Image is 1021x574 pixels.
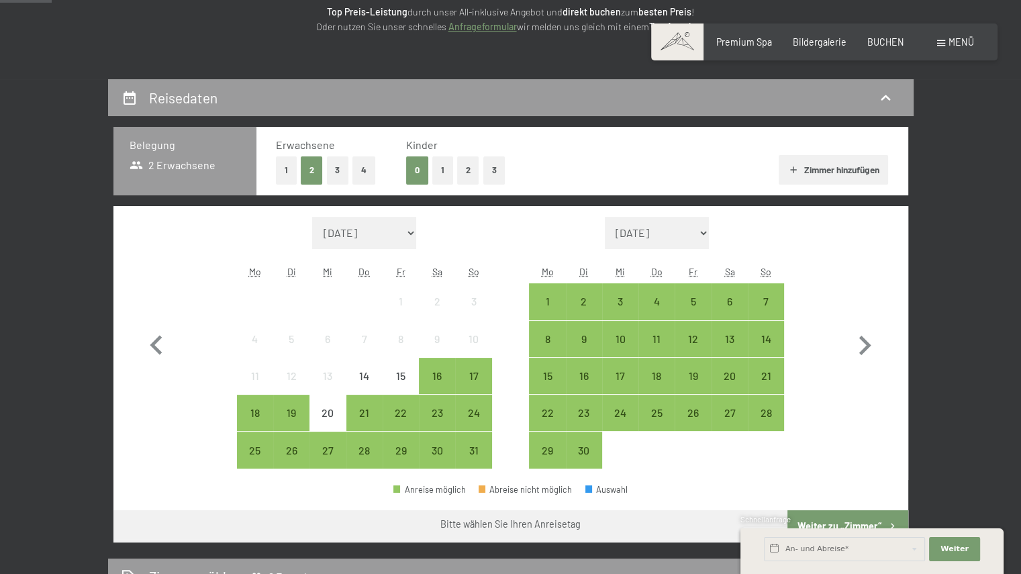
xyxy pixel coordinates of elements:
div: Mon Sep 15 2025 [529,358,565,394]
div: 1 [530,296,564,330]
div: Anreise möglich [712,321,748,357]
div: Sat Sep 13 2025 [712,321,748,357]
div: 2 [567,296,601,330]
div: Anreise möglich [455,395,491,431]
div: Tue Aug 19 2025 [273,395,309,431]
div: Anreise nicht möglich [273,321,309,357]
div: 8 [530,334,564,367]
div: Anreise möglich [566,358,602,394]
button: 1 [276,156,297,184]
button: 3 [327,156,349,184]
div: 30 [567,445,601,479]
div: Anreise möglich [566,432,602,468]
a: Bildergalerie [793,36,846,48]
div: Wed Aug 06 2025 [309,321,346,357]
span: Menü [949,36,974,48]
span: BUCHEN [867,36,904,48]
div: Auswahl [585,485,628,494]
div: Anreise nicht möglich [455,321,491,357]
div: 4 [238,334,272,367]
div: 26 [275,445,308,479]
div: Tue Aug 05 2025 [273,321,309,357]
div: Mon Aug 04 2025 [237,321,273,357]
div: Anreise möglich [675,395,711,431]
div: Anreise möglich [529,358,565,394]
div: Mon Aug 18 2025 [237,395,273,431]
div: 9 [420,334,454,367]
div: 11 [640,334,673,367]
div: 6 [311,334,344,367]
div: Sun Sep 28 2025 [748,395,784,431]
div: Tue Sep 02 2025 [566,283,602,320]
button: Zimmer hinzufügen [779,155,888,185]
div: 25 [238,445,272,479]
div: Thu Sep 18 2025 [638,358,675,394]
div: Anreise möglich [638,395,675,431]
div: Fri Aug 22 2025 [383,395,419,431]
div: Sun Aug 24 2025 [455,395,491,431]
div: Anreise möglich [273,432,309,468]
div: 20 [311,408,344,441]
div: Wed Sep 10 2025 [602,321,638,357]
abbr: Donnerstag [651,266,663,277]
div: Sat Sep 27 2025 [712,395,748,431]
div: 10 [456,334,490,367]
button: 0 [406,156,428,184]
a: Premium Spa [716,36,772,48]
strong: direkt buchen [563,6,621,17]
span: Erwachsene [276,138,335,151]
div: Anreise möglich [675,358,711,394]
abbr: Mittwoch [323,266,332,277]
div: 11 [238,371,272,404]
abbr: Freitag [396,266,405,277]
div: 7 [348,334,381,367]
div: Anreise möglich [455,358,491,394]
div: Anreise nicht möglich [383,321,419,357]
strong: Top Angebot. [649,21,706,32]
div: 2 [420,296,454,330]
div: 30 [420,445,454,479]
div: Sat Aug 16 2025 [419,358,455,394]
abbr: Montag [249,266,261,277]
div: Tue Sep 16 2025 [566,358,602,394]
div: Tue Aug 12 2025 [273,358,309,394]
div: 28 [749,408,783,441]
div: Thu Aug 28 2025 [346,432,383,468]
div: Mon Aug 25 2025 [237,432,273,468]
div: 13 [311,371,344,404]
div: 17 [603,371,637,404]
div: Wed Aug 20 2025 [309,395,346,431]
div: 7 [749,296,783,330]
div: Anreise nicht möglich [419,283,455,320]
div: Anreise möglich [393,485,466,494]
div: Anreise nicht möglich [346,321,383,357]
div: Thu Sep 04 2025 [638,283,675,320]
div: Tue Aug 26 2025 [273,432,309,468]
div: Mon Aug 11 2025 [237,358,273,394]
div: 12 [275,371,308,404]
div: Sat Sep 06 2025 [712,283,748,320]
div: Anreise nicht möglich [455,283,491,320]
strong: Top Preis-Leistung [327,6,407,17]
div: Abreise nicht möglich [479,485,573,494]
div: 20 [713,371,746,404]
div: 25 [640,408,673,441]
div: Thu Sep 11 2025 [638,321,675,357]
div: Mon Sep 01 2025 [529,283,565,320]
abbr: Mittwoch [616,266,625,277]
span: Kinder [406,138,438,151]
div: 19 [275,408,308,441]
div: Sun Aug 31 2025 [455,432,491,468]
div: Anreise möglich [675,283,711,320]
abbr: Samstag [724,266,734,277]
div: 21 [749,371,783,404]
div: Anreise möglich [529,395,565,431]
div: Anreise nicht möglich [309,358,346,394]
div: Anreise möglich [455,432,491,468]
div: Thu Sep 25 2025 [638,395,675,431]
div: Fri Sep 19 2025 [675,358,711,394]
div: Anreise möglich [529,321,565,357]
div: 14 [348,371,381,404]
div: Mon Sep 08 2025 [529,321,565,357]
div: 24 [603,408,637,441]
